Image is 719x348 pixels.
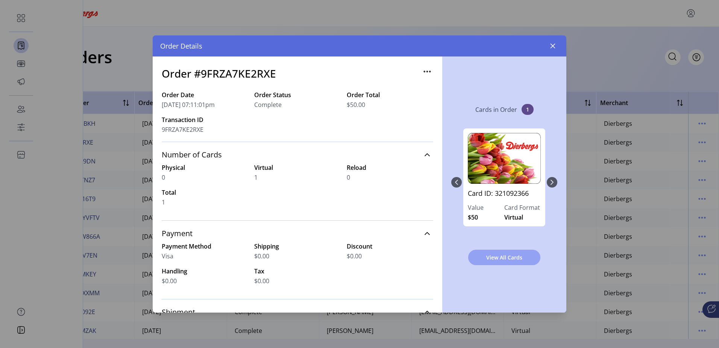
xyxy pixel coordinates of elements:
[347,173,350,182] span: 0
[162,151,222,159] span: Number of Cards
[162,267,248,276] label: Handling
[254,173,258,182] span: 1
[162,242,248,251] label: Payment Method
[162,242,433,295] div: Payment
[254,242,341,251] label: Shipping
[162,125,203,134] span: 9FRZA7KE2RXE
[468,133,541,184] img: 321092366
[162,163,248,172] label: Physical
[254,163,341,172] label: Virtual
[162,90,248,99] label: Order Date
[162,100,215,109] span: [DATE] 07:11:01pm
[162,304,433,321] a: Shipment
[162,163,433,216] div: Number of Cards
[347,163,433,172] label: Reload
[347,242,433,251] label: Discount
[162,276,177,285] span: $0.00
[478,253,531,261] span: View All Cards
[162,173,165,182] span: 0
[162,66,276,81] h3: Order #9FRZA7KE2RXE
[254,90,341,99] label: Order Status
[347,90,433,99] label: Order Total
[475,105,517,114] p: Cards in Order
[162,225,433,242] a: Payment
[468,213,478,222] span: $50
[162,188,248,197] label: Total
[504,213,523,222] span: Virtual
[347,100,365,109] span: $50.00
[254,100,282,109] span: Complete
[160,41,202,51] span: Order Details
[162,147,433,163] a: Number of Cards
[254,276,269,285] span: $0.00
[468,188,541,203] a: Card ID: 321092366
[468,250,540,265] button: View All Cards
[162,308,195,316] span: Shipment
[162,198,165,207] span: 1
[162,230,193,237] span: Payment
[254,267,341,276] label: Tax
[468,203,504,212] label: Value
[347,252,362,261] span: $0.00
[522,104,534,115] span: 1
[254,252,269,261] span: $0.00
[504,203,541,212] label: Card Format
[162,252,173,261] span: Visa
[162,115,248,124] label: Transaction ID
[462,121,547,244] div: 0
